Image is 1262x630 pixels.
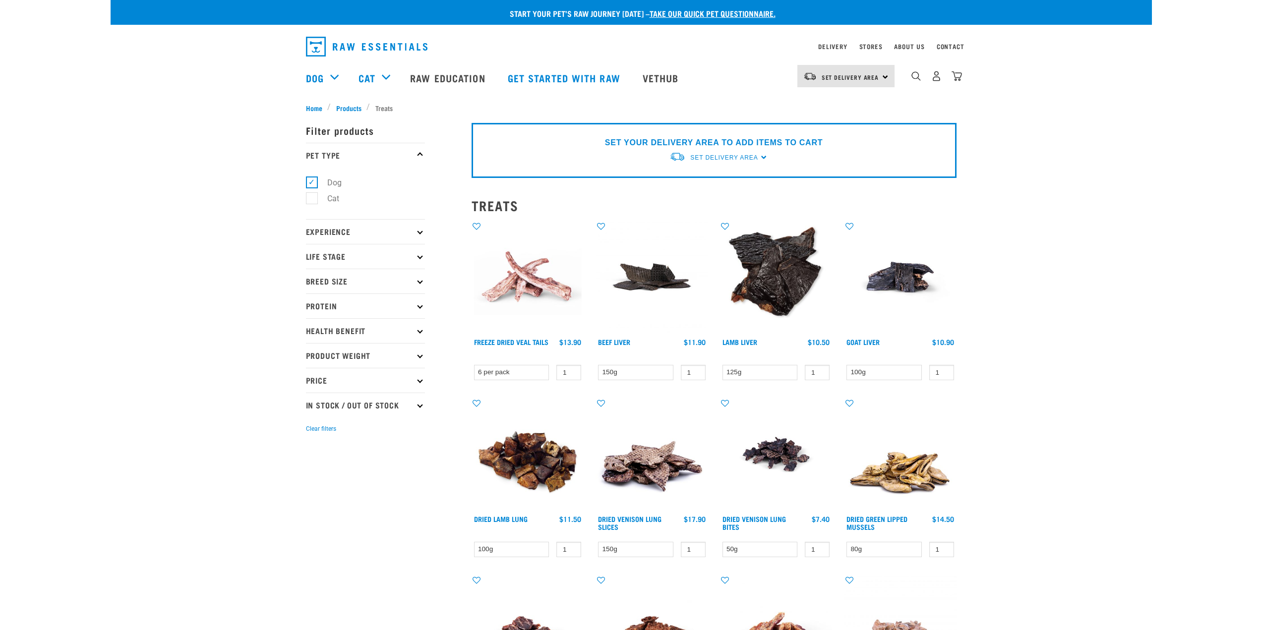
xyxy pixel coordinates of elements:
a: Lamb Liver [722,340,757,344]
label: Cat [311,192,343,205]
nav: dropdown navigation [298,33,964,60]
label: Dog [311,176,346,189]
p: Life Stage [306,244,425,269]
p: Product Weight [306,343,425,368]
div: $14.50 [932,515,954,523]
a: Freeze Dried Veal Tails [474,340,548,344]
a: Contact [937,45,964,48]
a: Dried Venison Lung Slices [598,517,661,528]
p: Health Benefit [306,318,425,343]
a: Beef Liver [598,340,630,344]
div: $17.90 [684,515,706,523]
p: Protein [306,293,425,318]
div: $7.40 [812,515,830,523]
img: FD Veal Tail White Background [472,221,584,334]
img: home-icon-1@2x.png [911,71,921,81]
div: $10.90 [932,338,954,346]
img: van-moving.png [803,72,817,81]
img: 1306 Freeze Dried Mussels 01 [844,398,957,511]
a: Cat [359,70,375,85]
img: home-icon@2x.png [952,71,962,81]
span: Set Delivery Area [822,75,879,79]
span: Set Delivery Area [690,154,758,161]
a: take our quick pet questionnaire. [650,11,776,15]
input: 1 [805,365,830,380]
img: Beef Liver and Lamb Liver Treats [720,221,833,334]
img: van-moving.png [669,152,685,162]
a: Stores [859,45,883,48]
input: 1 [681,365,706,380]
a: Dried Venison Lung Bites [722,517,786,528]
img: Pile Of Dried Lamb Lungs For Pets [472,398,584,511]
p: Pet Type [306,143,425,168]
a: Products [331,103,366,113]
p: SET YOUR DELIVERY AREA TO ADD ITEMS TO CART [605,137,823,149]
a: Goat Liver [846,340,880,344]
p: Start your pet’s raw journey [DATE] – [118,7,1159,19]
button: Clear filters [306,424,336,433]
p: Experience [306,219,425,244]
a: Dried Lamb Lung [474,517,528,520]
a: Vethub [633,58,691,98]
img: user.png [931,71,942,81]
a: Dog [306,70,324,85]
img: 1304 Venison Lung Slices 01 [596,398,708,511]
p: Breed Size [306,269,425,293]
img: Goat Liver [844,221,957,334]
h2: Treats [472,198,957,213]
img: Venison Lung Bites [720,398,833,511]
a: Home [306,103,328,113]
span: Home [306,103,322,113]
input: 1 [929,365,954,380]
a: Dried Green Lipped Mussels [846,517,907,528]
img: Beef Liver [596,221,708,334]
div: $11.90 [684,338,706,346]
a: About Us [894,45,924,48]
div: $10.50 [808,338,830,346]
nav: breadcrumbs [306,103,957,113]
p: Filter products [306,118,425,143]
input: 1 [556,542,581,557]
img: Raw Essentials Logo [306,37,427,57]
input: 1 [805,542,830,557]
input: 1 [929,542,954,557]
div: $13.90 [559,338,581,346]
a: Delivery [818,45,847,48]
a: Get started with Raw [498,58,633,98]
p: In Stock / Out Of Stock [306,393,425,417]
input: 1 [681,542,706,557]
span: Products [336,103,361,113]
a: Raw Education [400,58,497,98]
p: Price [306,368,425,393]
nav: dropdown navigation [111,58,1152,98]
input: 1 [556,365,581,380]
div: $11.50 [559,515,581,523]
